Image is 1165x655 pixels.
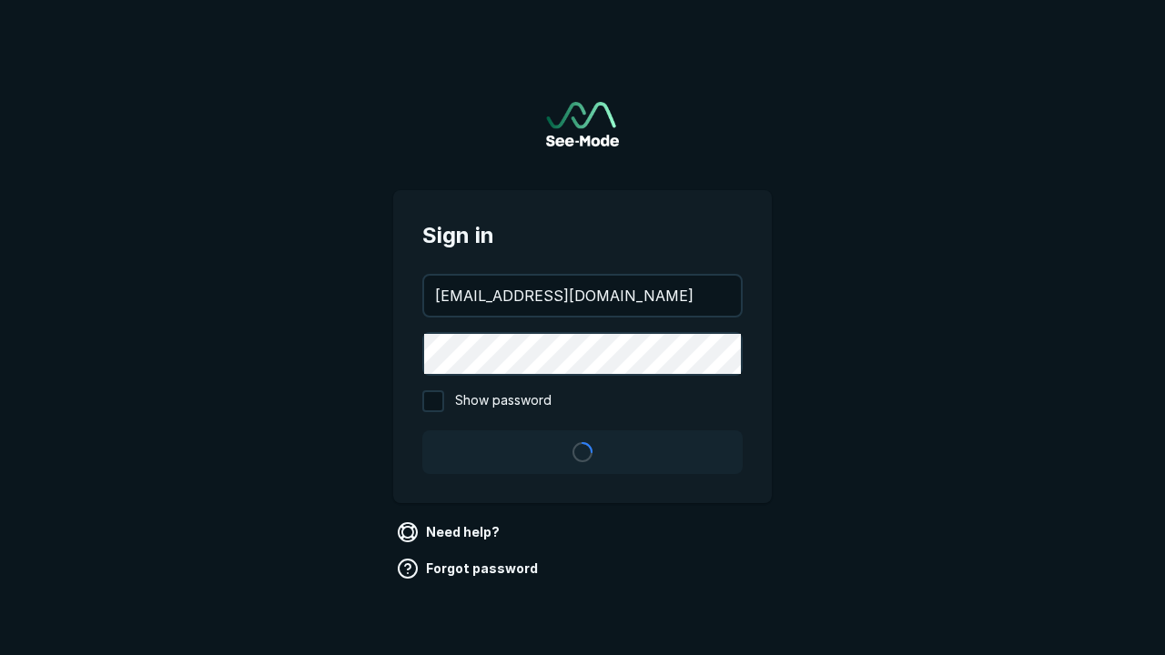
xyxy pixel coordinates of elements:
a: Forgot password [393,554,545,583]
span: Show password [455,390,552,412]
input: your@email.com [424,276,741,316]
a: Need help? [393,518,507,547]
a: Go to sign in [546,102,619,146]
img: See-Mode Logo [546,102,619,146]
span: Sign in [422,219,743,252]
